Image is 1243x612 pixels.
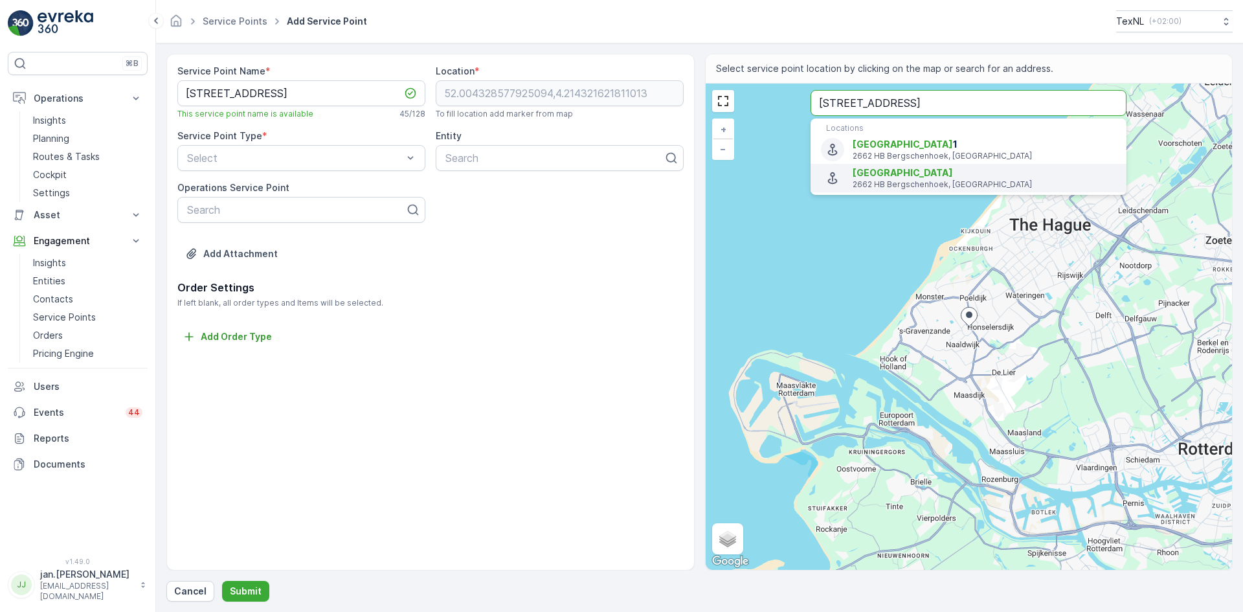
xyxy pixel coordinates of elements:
img: Google [709,553,752,570]
a: Pricing Engine [28,345,148,363]
span: [GEOGRAPHIC_DATA] [853,167,953,178]
a: Zoom In [713,120,733,139]
p: Select [187,150,403,166]
p: jan.[PERSON_NAME] [40,568,133,581]
p: Entities [33,275,65,288]
span: This service point name is available [177,109,313,119]
p: Orders [33,329,63,342]
label: Operations Service Point [177,182,289,193]
p: Cockpit [33,168,67,181]
a: Events44 [8,400,148,425]
p: 2662 HB Bergschenhoek, [GEOGRAPHIC_DATA] [853,179,1116,190]
a: Homepage [169,19,183,30]
img: logo [8,10,34,36]
a: Orders [28,326,148,345]
span: + [721,124,726,135]
p: Routes & Tasks [33,150,100,163]
a: Contacts [28,290,148,308]
p: Pricing Engine [33,347,94,360]
button: Submit [222,581,269,602]
p: Events [34,406,118,419]
label: Service Point Name [177,65,265,76]
p: Planning [33,132,69,145]
p: ⌘B [126,58,139,69]
button: Upload File [177,244,286,264]
button: Asset [8,202,148,228]
span: Select service point location by clicking on the map or search for an address. [716,62,1053,75]
p: Submit [230,585,262,598]
a: Cockpit [28,166,148,184]
span: 1 [853,138,1116,151]
button: TexNL(+02:00) [1116,10,1233,32]
a: Users [8,374,148,400]
p: Asset [34,209,122,221]
p: Add Order Type [201,330,272,343]
label: Location [436,65,475,76]
button: Add Order Type [177,329,277,345]
p: Contacts [33,293,73,306]
a: Zoom Out [713,139,733,159]
a: Service Points [203,16,267,27]
p: Service Points [33,311,96,324]
p: Search [187,202,405,218]
a: Reports [8,425,148,451]
p: Insights [33,114,66,127]
p: Cancel [174,585,207,598]
a: Routes & Tasks [28,148,148,166]
p: Insights [33,256,66,269]
p: ( +02:00 ) [1149,16,1181,27]
img: logo_light-DOdMpM7g.png [38,10,93,36]
a: Service Points [28,308,148,326]
a: Open this area in Google Maps (opens a new window) [709,553,752,570]
a: Entities [28,272,148,290]
span: − [720,143,726,154]
p: Settings [33,187,70,199]
p: Operations [34,92,122,105]
a: View Fullscreen [713,91,733,111]
button: Cancel [166,581,214,602]
span: If left blank, all order types and Items will be selected. [177,298,684,308]
button: Engagement [8,228,148,254]
a: Planning [28,130,148,148]
p: Engagement [34,234,122,247]
div: JJ [11,574,32,595]
label: Entity [436,130,462,141]
p: Order Settings [177,280,684,295]
button: Operations [8,85,148,111]
p: 45 / 128 [399,109,425,119]
span: Add Service Point [284,15,370,28]
ul: Menu [811,119,1126,195]
span: To fill location add marker from map [436,109,573,119]
p: 2662 HB Bergschenhoek, [GEOGRAPHIC_DATA] [853,151,1116,161]
span: [GEOGRAPHIC_DATA] [853,139,953,150]
p: Add Attachment [203,247,278,260]
span: v 1.49.0 [8,558,148,565]
a: Settings [28,184,148,202]
a: Layers [713,525,742,553]
a: Insights [28,111,148,130]
p: Search [445,150,664,166]
button: JJjan.[PERSON_NAME][EMAIL_ADDRESS][DOMAIN_NAME] [8,568,148,602]
p: 44 [128,407,140,418]
p: Documents [34,458,142,471]
input: Search by address [811,90,1126,116]
p: Reports [34,432,142,445]
p: TexNL [1116,15,1144,28]
a: Insights [28,254,148,272]
p: Users [34,380,142,393]
p: [EMAIL_ADDRESS][DOMAIN_NAME] [40,581,133,602]
a: Documents [8,451,148,477]
label: Service Point Type [177,130,262,141]
p: Locations [826,123,1111,133]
